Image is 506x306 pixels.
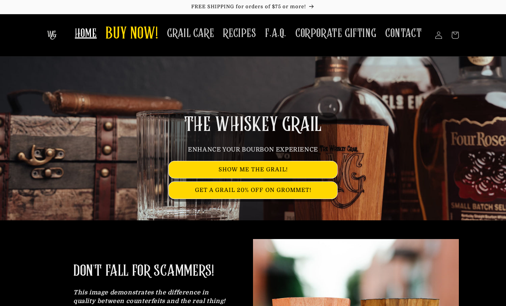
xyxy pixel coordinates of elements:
[295,26,376,41] span: CORPORATE GIFTING
[265,26,286,41] span: F.A.Q.
[73,289,226,304] strong: This image demonstrates the difference in quality between counterfeits and the real thing!
[167,26,214,41] span: GRAIL CARE
[47,31,57,40] img: The Whiskey Grail
[291,22,381,45] a: CORPORATE GIFTING
[260,22,291,45] a: F.A.Q.
[385,26,422,41] span: CONTACT
[70,22,101,45] a: HOME
[223,26,256,41] span: RECIPES
[169,182,337,199] a: GET A GRAIL 20% OFF ON GROMMET!
[101,19,162,49] a: BUY NOW!
[184,115,322,135] span: THE WHISKEY GRAIL
[75,26,97,41] span: HOME
[219,22,260,45] a: RECIPES
[169,161,337,178] a: SHOW ME THE GRAIL!
[381,22,426,45] a: CONTACT
[162,22,219,45] a: GRAIL CARE
[7,4,499,10] p: FREE SHIPPING for orders of $75 or more!
[73,261,214,281] h2: DON'T FALL FOR SCAMMERS!
[188,146,318,153] span: ENHANCE YOUR BOURBON EXPERIENCE
[106,24,158,45] span: BUY NOW!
